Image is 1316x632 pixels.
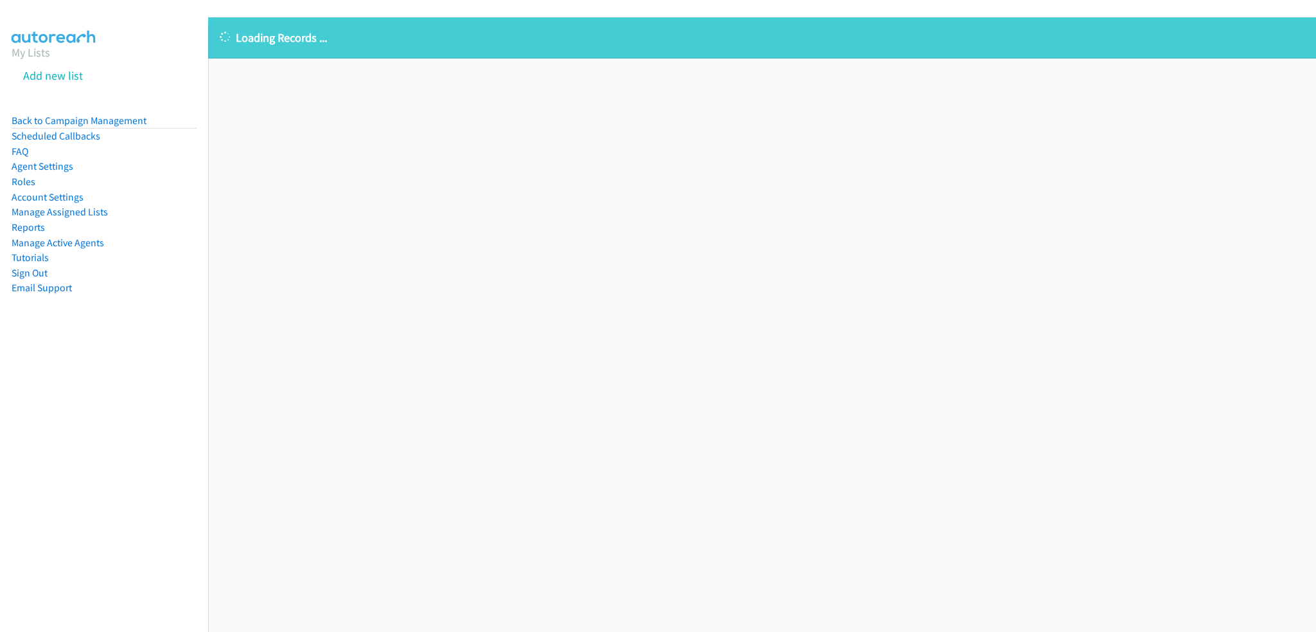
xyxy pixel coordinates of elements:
a: Sign Out [12,267,48,279]
a: Account Settings [12,191,84,203]
p: Loading Records ... [220,29,1304,46]
a: Tutorials [12,251,49,264]
a: Back to Campaign Management [12,114,147,127]
a: Scheduled Callbacks [12,130,100,142]
a: Manage Active Agents [12,237,104,249]
a: Reports [12,221,45,233]
a: Add new list [23,68,83,83]
a: FAQ [12,145,28,158]
a: Email Support [12,282,72,294]
a: Manage Assigned Lists [12,206,108,218]
a: Agent Settings [12,160,73,172]
a: My Lists [12,45,50,60]
a: Roles [12,176,35,188]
